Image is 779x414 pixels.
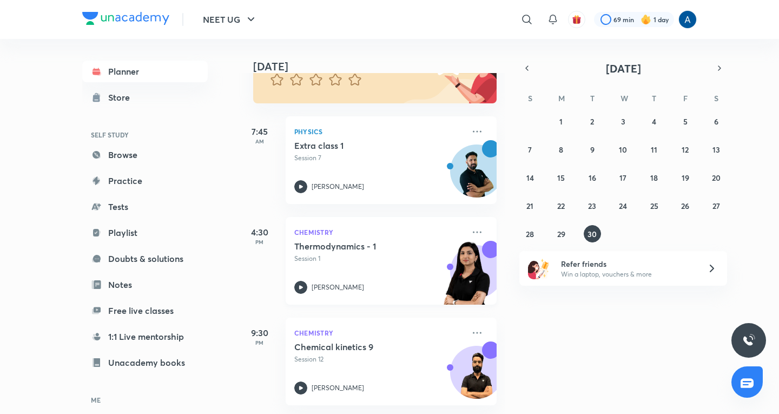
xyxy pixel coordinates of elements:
button: September 4, 2025 [645,113,663,130]
img: referral [528,258,550,279]
h5: Extra class 1 [294,140,429,151]
a: Notes [82,274,208,295]
h6: Refer friends [561,258,694,270]
img: Anees Ahmed [678,10,697,29]
p: PM [238,339,281,346]
abbr: September 27, 2025 [712,201,720,211]
button: September 16, 2025 [584,169,601,186]
abbr: September 19, 2025 [682,173,689,183]
img: Company Logo [82,12,169,25]
h5: 7:45 [238,125,281,138]
button: September 26, 2025 [677,197,694,214]
button: September 9, 2025 [584,141,601,158]
button: September 28, 2025 [521,225,539,242]
button: September 6, 2025 [708,113,725,130]
abbr: September 26, 2025 [681,201,689,211]
button: September 15, 2025 [552,169,570,186]
button: September 12, 2025 [677,141,694,158]
button: September 20, 2025 [708,169,725,186]
p: [PERSON_NAME] [312,383,364,393]
img: ttu [742,334,755,347]
abbr: Thursday [652,93,656,103]
p: Session 1 [294,254,464,264]
p: Chemistry [294,226,464,239]
button: [DATE] [534,61,712,76]
a: Free live classes [82,300,208,321]
abbr: September 20, 2025 [712,173,721,183]
img: streak [641,14,651,25]
button: September 30, 2025 [584,225,601,242]
abbr: September 29, 2025 [557,229,565,239]
a: Practice [82,170,208,192]
p: Session 7 [294,153,464,163]
button: September 29, 2025 [552,225,570,242]
abbr: September 17, 2025 [619,173,626,183]
button: September 8, 2025 [552,141,570,158]
abbr: September 13, 2025 [712,144,720,155]
a: Company Logo [82,12,169,28]
abbr: Friday [683,93,688,103]
p: Session 12 [294,354,464,364]
img: unacademy [437,241,497,316]
a: Doubts & solutions [82,248,208,270]
abbr: September 4, 2025 [652,116,656,127]
span: [DATE] [606,61,641,76]
button: September 5, 2025 [677,113,694,130]
h6: SELF STUDY [82,126,208,144]
h6: ME [82,391,208,409]
abbr: September 8, 2025 [559,144,563,155]
img: Avatar [451,352,503,404]
a: 1:1 Live mentorship [82,326,208,347]
abbr: September 18, 2025 [650,173,658,183]
button: September 23, 2025 [584,197,601,214]
abbr: September 24, 2025 [619,201,627,211]
abbr: September 22, 2025 [557,201,565,211]
abbr: September 12, 2025 [682,144,689,155]
button: September 10, 2025 [615,141,632,158]
a: Playlist [82,222,208,244]
abbr: Monday [558,93,565,103]
button: September 13, 2025 [708,141,725,158]
button: September 1, 2025 [552,113,570,130]
a: Tests [82,196,208,218]
abbr: September 28, 2025 [526,229,534,239]
abbr: September 5, 2025 [683,116,688,127]
a: Browse [82,144,208,166]
button: September 19, 2025 [677,169,694,186]
abbr: September 1, 2025 [559,116,563,127]
abbr: Sunday [528,93,532,103]
h4: [DATE] [253,60,507,73]
h5: Chemical kinetics 9 [294,341,429,352]
p: Win a laptop, vouchers & more [561,270,694,279]
button: September 11, 2025 [645,141,663,158]
abbr: September 10, 2025 [619,144,627,155]
abbr: September 23, 2025 [588,201,596,211]
abbr: September 15, 2025 [557,173,565,183]
button: September 14, 2025 [521,169,539,186]
button: September 2, 2025 [584,113,601,130]
button: September 24, 2025 [615,197,632,214]
abbr: September 21, 2025 [526,201,533,211]
abbr: September 3, 2025 [621,116,625,127]
abbr: Wednesday [620,93,628,103]
img: Avatar [451,150,503,202]
abbr: Tuesday [590,93,595,103]
button: NEET UG [196,9,264,30]
a: Planner [82,61,208,82]
abbr: September 16, 2025 [589,173,596,183]
p: [PERSON_NAME] [312,182,364,192]
p: [PERSON_NAME] [312,282,364,292]
p: PM [238,239,281,245]
button: September 3, 2025 [615,113,632,130]
button: September 22, 2025 [552,197,570,214]
button: September 18, 2025 [645,169,663,186]
h5: 9:30 [238,326,281,339]
p: Physics [294,125,464,138]
abbr: September 14, 2025 [526,173,534,183]
button: September 27, 2025 [708,197,725,214]
abbr: Saturday [714,93,718,103]
abbr: September 7, 2025 [528,144,532,155]
img: avatar [572,15,582,24]
button: September 21, 2025 [521,197,539,214]
div: Store [108,91,136,104]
